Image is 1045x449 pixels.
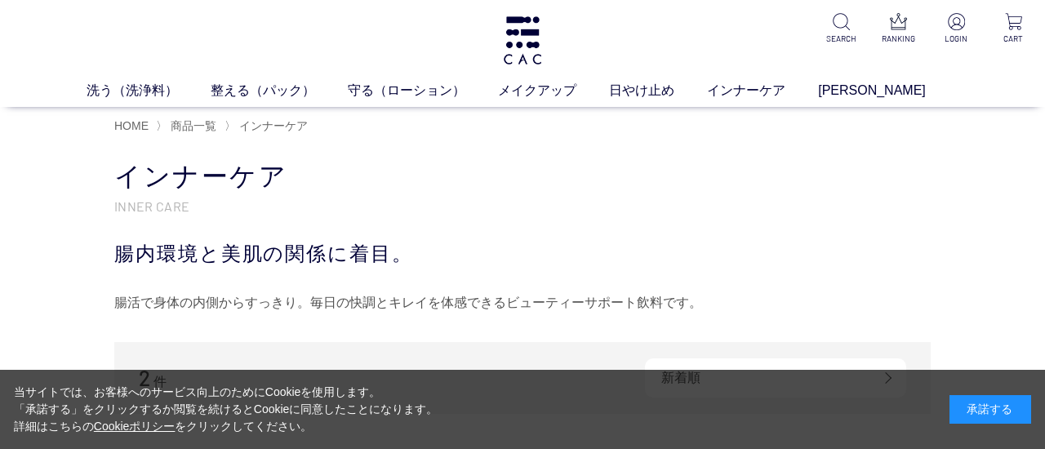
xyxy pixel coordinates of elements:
a: Cookieポリシー [94,420,176,433]
a: LOGIN [938,13,975,45]
span: 商品一覧 [171,119,216,132]
a: SEARCH [823,13,860,45]
p: LOGIN [938,33,975,45]
a: 日やけ止め [609,81,707,100]
a: 洗う（洗浄料） [87,81,211,100]
div: 腸内環境と美肌の関係に着目。 [114,239,931,269]
a: インナーケア [707,81,818,100]
p: INNER CARE [114,198,931,215]
a: 商品一覧 [167,119,216,132]
span: 2 [139,365,150,390]
a: [PERSON_NAME] [818,81,958,100]
p: CART [995,33,1032,45]
h1: インナーケア [114,159,931,194]
a: メイクアップ [498,81,609,100]
div: 当サイトでは、お客様へのサービス向上のためにCookieを使用します。 「承諾する」をクリックするか閲覧を続けるとCookieに同意したことになります。 詳細はこちらの をクリックしてください。 [14,384,438,435]
div: 新着順 [645,358,906,398]
a: 守る（ローション） [348,81,498,100]
div: 承諾する [949,395,1031,424]
a: 整える（パック） [211,81,348,100]
li: 〉 [156,118,220,134]
p: RANKING [880,33,917,45]
a: CART [995,13,1032,45]
img: logo [501,16,544,64]
a: インナーケア [236,119,308,132]
a: HOME [114,119,149,132]
p: SEARCH [823,33,860,45]
span: インナーケア [239,119,308,132]
li: 〉 [225,118,312,134]
a: RANKING [880,13,917,45]
div: 腸活で身体の内側からすっきり。毎日の快調とキレイを体感できるビューティーサポート飲料です。 [114,290,931,316]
